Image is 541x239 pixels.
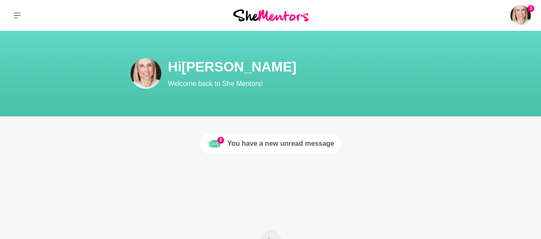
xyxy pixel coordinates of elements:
img: Emily Burnham [130,58,161,89]
p: Welcome back to She Mentors! [168,79,476,89]
h1: Hi [PERSON_NAME] [168,58,476,75]
div: You have a new unread message [228,139,334,149]
span: 3 [527,5,534,12]
a: 3Unread messageYou have a new unread message [200,133,341,154]
span: 3 [217,137,224,144]
img: Emily Burnham [510,5,531,26]
img: Unread message [207,137,221,150]
a: Emily Burnham3 [510,5,531,26]
img: She Mentors Logo [233,9,308,21]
